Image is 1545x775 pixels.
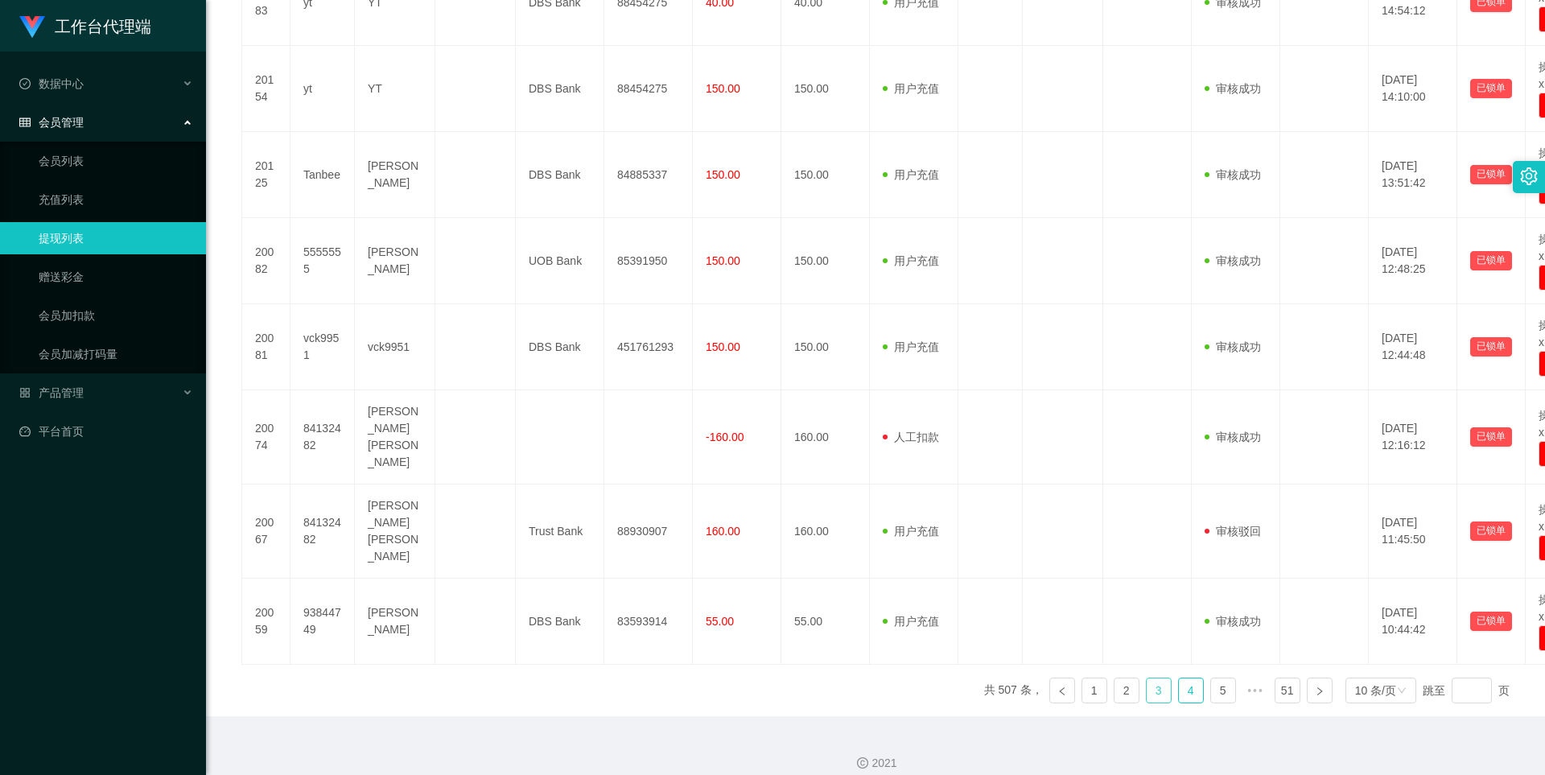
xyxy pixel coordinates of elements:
[290,579,355,665] td: 93844749
[1470,612,1512,631] button: 已锁单
[242,579,290,665] td: 20059
[1470,79,1512,98] button: 已锁单
[857,757,868,769] i: 图标: copyright
[516,218,604,304] td: UOB Bank
[1179,678,1203,703] a: 4
[1369,304,1457,390] td: [DATE] 12:44:48
[883,431,939,443] span: 人工扣款
[604,218,693,304] td: 85391950
[1205,615,1261,628] span: 审核成功
[1211,678,1235,703] a: 5
[1210,678,1236,703] li: 5
[1307,678,1333,703] li: 下一页
[39,261,193,293] a: 赠送彩金
[1205,82,1261,95] span: 审核成功
[781,484,870,579] td: 160.00
[706,168,740,181] span: 150.00
[1369,218,1457,304] td: [DATE] 12:48:25
[1397,686,1407,697] i: 图标: down
[1470,337,1512,357] button: 已锁单
[1057,686,1067,696] i: 图标: left
[219,755,1532,772] div: 2021
[706,254,740,267] span: 150.00
[1205,168,1261,181] span: 审核成功
[355,46,435,132] td: YT
[781,132,870,218] td: 150.00
[1081,678,1107,703] li: 1
[19,116,84,129] span: 会员管理
[781,579,870,665] td: 55.00
[883,168,939,181] span: 用户充值
[39,338,193,370] a: 会员加减打码量
[706,340,740,353] span: 150.00
[39,299,193,332] a: 会员加扣款
[39,222,193,254] a: 提现列表
[355,132,435,218] td: [PERSON_NAME]
[883,254,939,267] span: 用户充值
[1146,678,1172,703] li: 3
[604,579,693,665] td: 83593914
[19,78,31,89] i: 图标: check-circle-o
[516,304,604,390] td: DBS Bank
[242,390,290,484] td: 20074
[1470,427,1512,447] button: 已锁单
[19,387,31,398] i: 图标: appstore-o
[516,46,604,132] td: DBS Bank
[290,484,355,579] td: 84132482
[1275,678,1300,703] a: 51
[781,46,870,132] td: 150.00
[1114,678,1139,703] a: 2
[883,82,939,95] span: 用户充值
[1049,678,1075,703] li: 上一页
[19,16,45,39] img: logo.9652507e.png
[290,132,355,218] td: Tanbee
[39,145,193,177] a: 会员列表
[242,484,290,579] td: 20067
[355,579,435,665] td: [PERSON_NAME]
[781,218,870,304] td: 150.00
[604,484,693,579] td: 88930907
[1205,525,1261,538] span: 审核驳回
[1082,678,1106,703] a: 1
[242,132,290,218] td: 20125
[781,304,870,390] td: 150.00
[1355,678,1396,703] div: 10 条/页
[19,386,84,399] span: 产品管理
[706,525,740,538] span: 160.00
[1147,678,1171,703] a: 3
[1114,678,1139,703] li: 2
[604,132,693,218] td: 84885337
[1205,431,1261,443] span: 审核成功
[290,46,355,132] td: yt
[290,304,355,390] td: vck9951
[355,484,435,579] td: [PERSON_NAME] [PERSON_NAME]
[604,46,693,132] td: 88454275
[19,77,84,90] span: 数据中心
[604,304,693,390] td: 451761293
[706,82,740,95] span: 150.00
[883,340,939,353] span: 用户充值
[19,19,151,32] a: 工作台代理端
[1315,686,1325,696] i: 图标: right
[355,390,435,484] td: [PERSON_NAME] [PERSON_NAME]
[242,304,290,390] td: 20081
[706,615,734,628] span: 55.00
[706,431,744,443] span: -160.00
[1423,678,1510,703] div: 跳至 页
[516,132,604,218] td: DBS Bank
[984,678,1043,703] li: 共 507 条，
[19,415,193,447] a: 图标: dashboard平台首页
[1242,678,1268,703] li: 向后 5 页
[290,390,355,484] td: 84132482
[1242,678,1268,703] span: •••
[290,218,355,304] td: 5555555
[242,46,290,132] td: 20154
[1369,484,1457,579] td: [DATE] 11:45:50
[355,218,435,304] td: [PERSON_NAME]
[1470,165,1512,184] button: 已锁单
[19,117,31,128] i: 图标: table
[55,1,151,52] h1: 工作台代理端
[516,484,604,579] td: Trust Bank
[1178,678,1204,703] li: 4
